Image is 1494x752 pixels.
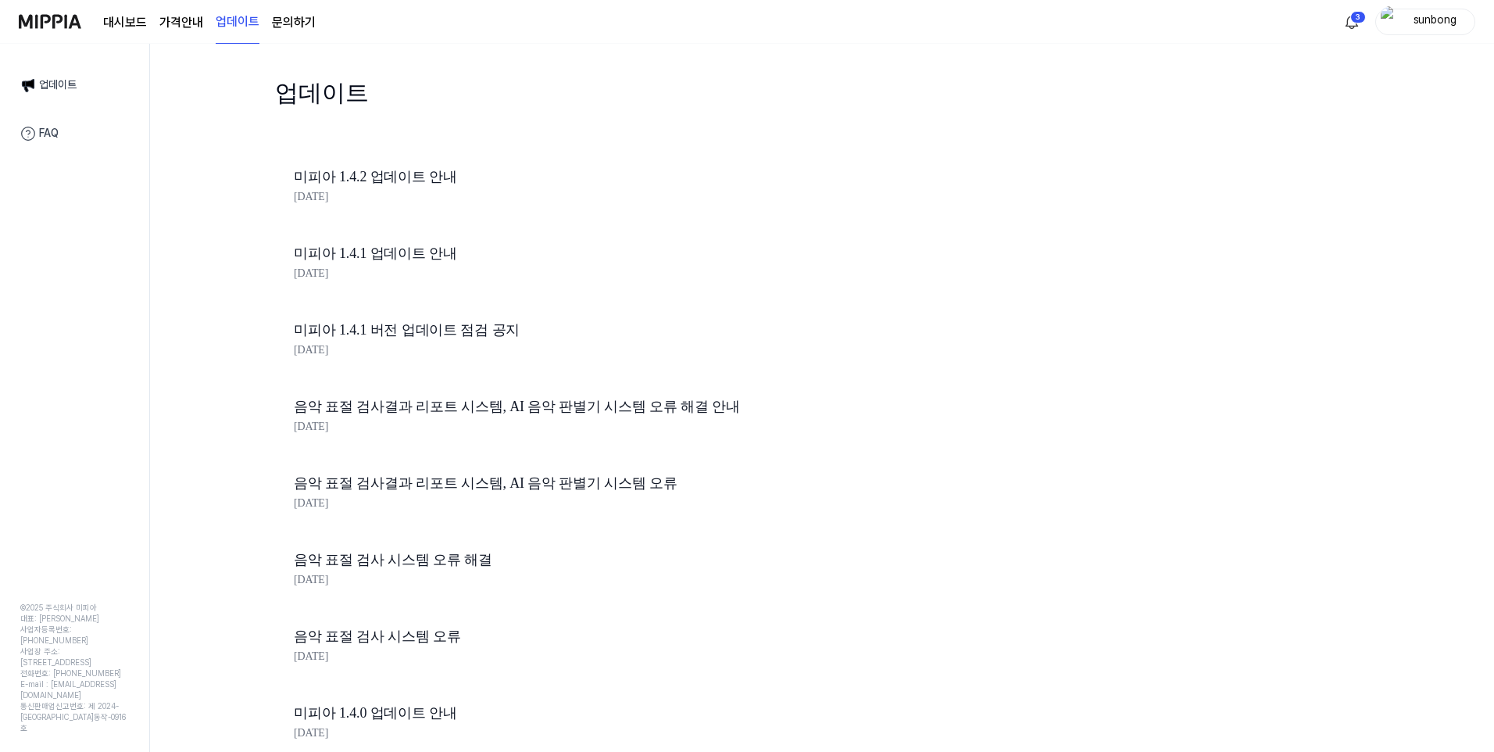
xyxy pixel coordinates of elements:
[20,602,129,613] div: © 2025 주식회사 미피아
[20,624,129,646] div: 사업자등록번호: [PHONE_NUMBER]
[294,571,825,589] div: [DATE]
[159,13,203,32] button: 가격안내
[294,625,825,648] a: 음악 표절 검사 시스템 오류
[294,648,825,665] div: [DATE]
[294,549,825,571] a: 음악 표절 검사 시스템 오류 해결
[294,188,825,206] div: [DATE]
[1350,11,1366,23] div: 3
[20,613,129,624] div: 대표: [PERSON_NAME]
[294,396,825,418] a: 음악 표절 검사결과 리포트 시스템, AI 음악 판별기 시스템 오류 해결 안내
[294,342,825,359] div: [DATE]
[272,13,316,32] a: 문의하기
[294,265,825,282] div: [DATE]
[11,117,138,150] a: FAQ
[20,646,129,668] div: 사업장 주소: [STREET_ADDRESS]
[1381,6,1399,38] img: profile
[20,668,129,679] div: 전화번호: [PHONE_NUMBER]
[294,725,825,742] div: [DATE]
[294,166,825,188] a: 미피아 1.4.2 업데이트 안내
[1342,13,1361,31] img: 알림
[20,679,129,700] div: E-mail : [EMAIL_ADDRESS][DOMAIN_NAME]
[294,472,825,495] a: 음악 표절 검사결과 리포트 시스템, AI 음악 판별기 시스템 오류
[1339,9,1364,34] button: 알림3
[216,1,259,44] a: 업데이트
[294,319,825,342] a: 미피아 1.4.1 버전 업데이트 점검 공지
[1404,13,1465,30] div: sunbong
[294,495,825,512] div: [DATE]
[1375,9,1475,35] button: profilesunbong
[11,69,138,102] a: 업데이트
[103,13,147,32] a: 대시보드
[20,700,129,733] div: 통신판매업신고번호: 제 2024-[GEOGRAPHIC_DATA]동작-0916 호
[275,75,844,150] div: 업데이트
[294,702,825,725] a: 미피아 1.4.0 업데이트 안내
[294,418,825,435] div: [DATE]
[294,242,825,265] a: 미피아 1.4.1 업데이트 안내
